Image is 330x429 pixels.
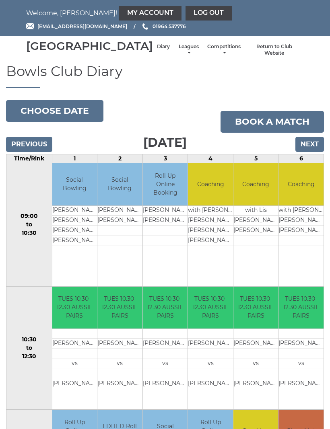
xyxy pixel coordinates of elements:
[278,359,324,369] td: vs
[233,216,278,226] td: [PERSON_NAME]
[6,64,324,88] h1: Bowls Club Diary
[143,287,188,329] td: TUES 10.30-12.30 AUSSIE PAIRS
[278,216,324,226] td: [PERSON_NAME]
[295,137,324,152] input: Next
[6,154,52,163] td: Time/Rink
[6,163,52,287] td: 09:00 to 10:30
[97,379,142,389] td: [PERSON_NAME]
[143,339,188,349] td: [PERSON_NAME]
[97,287,142,329] td: TUES 10.30-12.30 AUSSIE PAIRS
[278,339,324,349] td: [PERSON_NAME]
[278,226,324,236] td: [PERSON_NAME]
[188,287,233,329] td: TUES 10.30-12.30 AUSSIE PAIRS
[143,216,188,226] td: [PERSON_NAME]
[233,379,278,389] td: [PERSON_NAME]
[143,163,188,205] td: Roll Up Online Booking
[188,379,233,389] td: [PERSON_NAME]
[119,6,181,21] a: My Account
[153,23,186,29] span: 01964 537776
[142,23,148,30] img: Phone us
[52,236,97,246] td: [PERSON_NAME]
[188,226,233,236] td: [PERSON_NAME] (2nd)
[52,287,97,329] td: TUES 10.30-12.30 AUSSIE PAIRS
[97,359,142,369] td: vs
[233,226,278,236] td: [PERSON_NAME]
[141,23,186,30] a: Phone us 01964 537776
[97,163,142,205] td: Social Bowling
[186,6,232,21] a: Log out
[52,379,97,389] td: [PERSON_NAME]
[52,226,97,236] td: [PERSON_NAME]
[26,6,304,21] nav: Welcome, [PERSON_NAME]!
[249,43,300,57] a: Return to Club Website
[6,100,103,122] button: Choose date
[143,379,188,389] td: [PERSON_NAME]
[233,205,278,216] td: with Lis
[233,287,278,329] td: TUES 10.30-12.30 AUSSIE PAIRS
[278,205,324,216] td: with [PERSON_NAME]
[143,359,188,369] td: vs
[37,23,127,29] span: [EMAIL_ADDRESS][DOMAIN_NAME]
[157,43,170,50] a: Diary
[6,286,52,410] td: 10:30 to 12:30
[26,23,34,29] img: Email
[142,154,188,163] td: 3
[52,163,97,205] td: Social Bowling
[188,205,233,216] td: with [PERSON_NAME]
[26,40,153,52] div: [GEOGRAPHIC_DATA]
[97,339,142,349] td: [PERSON_NAME]
[207,43,241,57] a: Competitions
[52,359,97,369] td: vs
[97,216,142,226] td: [PERSON_NAME]
[188,163,233,205] td: Coaching
[278,163,324,205] td: Coaching
[97,205,142,216] td: [PERSON_NAME]
[278,154,324,163] td: 6
[233,339,278,349] td: [PERSON_NAME]
[97,154,143,163] td: 2
[6,137,52,152] input: Previous
[188,236,233,246] td: [PERSON_NAME]
[52,154,97,163] td: 1
[233,359,278,369] td: vs
[52,216,97,226] td: [PERSON_NAME]
[52,339,97,349] td: [PERSON_NAME]
[143,205,188,216] td: [PERSON_NAME]
[178,43,199,57] a: Leagues
[188,359,233,369] td: vs
[221,111,324,133] a: Book a match
[278,379,324,389] td: [PERSON_NAME]
[278,287,324,329] td: TUES 10.30-12.30 AUSSIE PAIRS
[52,205,97,216] td: [PERSON_NAME]
[26,23,127,30] a: Email [EMAIL_ADDRESS][DOMAIN_NAME]
[188,339,233,349] td: [PERSON_NAME]
[233,154,278,163] td: 5
[188,216,233,226] td: [PERSON_NAME] (2nd)
[188,154,233,163] td: 4
[233,163,278,205] td: Coaching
